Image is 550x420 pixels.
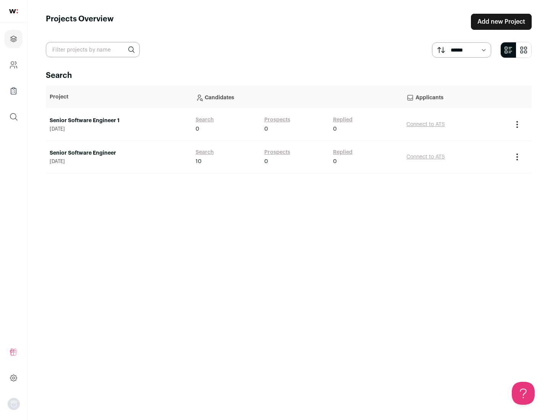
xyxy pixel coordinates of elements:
button: Project Actions [513,120,522,129]
a: Company Lists [5,82,23,100]
p: Project [50,93,188,101]
img: nopic.png [8,398,20,410]
p: Applicants [406,89,505,105]
span: 0 [333,125,337,133]
span: [DATE] [50,158,188,165]
h2: Search [46,70,532,81]
a: Add new Project [471,14,532,30]
p: Candidates [196,89,399,105]
a: Senior Software Engineer [50,149,188,157]
span: 0 [264,125,268,133]
a: Replied [333,116,353,124]
a: Replied [333,149,353,156]
span: 10 [196,158,202,165]
span: 0 [333,158,337,165]
a: Senior Software Engineer 1 [50,117,188,124]
iframe: Help Scout Beacon - Open [512,382,535,405]
span: [DATE] [50,126,188,132]
a: Connect to ATS [406,122,445,127]
a: Search [196,116,214,124]
button: Open dropdown [8,398,20,410]
img: wellfound-shorthand-0d5821cbd27db2630d0214b213865d53afaa358527fdda9d0ea32b1df1b89c2c.svg [9,9,18,13]
input: Filter projects by name [46,42,140,57]
a: Prospects [264,116,290,124]
a: Connect to ATS [406,154,445,160]
a: Prospects [264,149,290,156]
span: 0 [264,158,268,165]
a: Projects [5,30,23,48]
button: Project Actions [513,152,522,162]
a: Company and ATS Settings [5,56,23,74]
h1: Projects Overview [46,14,114,30]
span: 0 [196,125,199,133]
a: Search [196,149,214,156]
